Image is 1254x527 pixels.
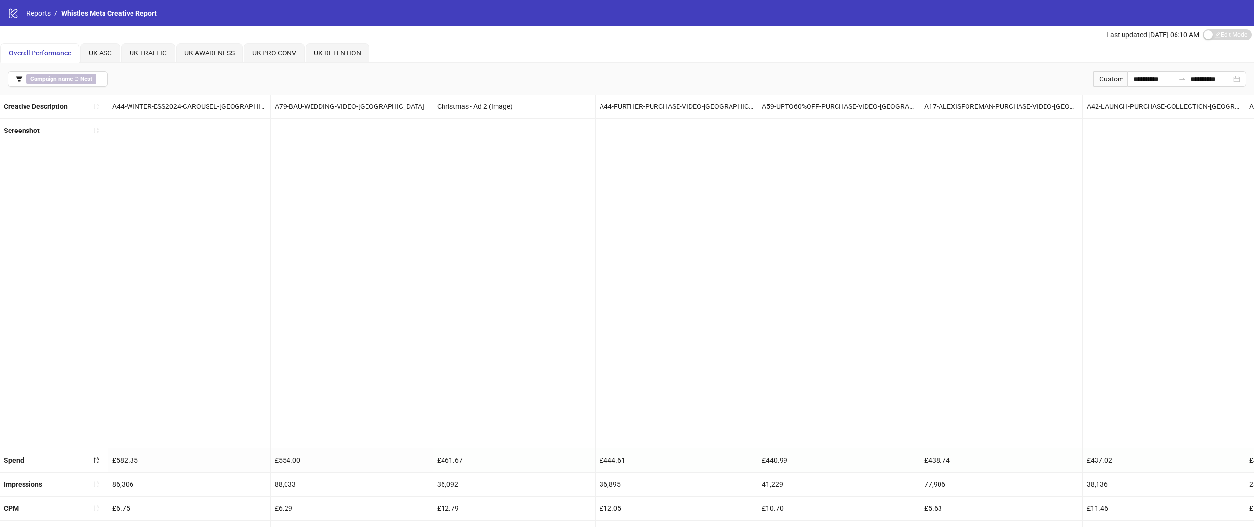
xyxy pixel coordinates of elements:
[4,456,24,464] b: Spend
[758,497,920,520] div: £10.70
[1178,75,1186,83] span: swap-right
[252,49,296,57] span: UK PRO CONV
[433,95,595,118] div: Christmas - Ad 2 (Image)
[8,71,108,87] button: Campaign name ∋ Nest
[93,127,100,134] span: sort-ascending
[108,95,270,118] div: A44-WINTER-ESS2024-CAROUSEL-[GEOGRAPHIC_DATA]
[271,95,433,118] div: A79-BAU-WEDDING-VIDEO-[GEOGRAPHIC_DATA]
[596,473,758,496] div: 36,895
[184,49,235,57] span: UK AWARENESS
[4,103,68,110] b: Creative Description
[920,473,1082,496] div: 77,906
[758,448,920,472] div: £440.99
[433,497,595,520] div: £12.79
[4,504,19,512] b: CPM
[89,49,112,57] span: UK ASC
[93,103,100,110] span: sort-ascending
[25,8,52,19] a: Reports
[1083,473,1245,496] div: 38,136
[271,473,433,496] div: 88,033
[80,76,92,82] b: Nest
[920,95,1082,118] div: A17-ALEXISFOREMAN-PURCHASE-VIDEO-[GEOGRAPHIC_DATA]
[758,95,920,118] div: A59-UPTO60%OFF-PURCHASE-VIDEO-[GEOGRAPHIC_DATA]
[1106,31,1199,39] span: Last updated [DATE] 06:10 AM
[1093,71,1127,87] div: Custom
[1083,95,1245,118] div: A42-LAUNCH-PURCHASE-COLLECTION-[GEOGRAPHIC_DATA]
[271,448,433,472] div: £554.00
[433,473,595,496] div: 36,092
[4,127,40,134] b: Screenshot
[433,448,595,472] div: £461.67
[596,497,758,520] div: £12.05
[93,457,100,464] span: sort-descending
[596,448,758,472] div: £444.61
[16,76,23,82] span: filter
[108,473,270,496] div: 86,306
[108,497,270,520] div: £6.75
[61,9,157,17] span: Whistles Meta Creative Report
[1178,75,1186,83] span: to
[4,480,42,488] b: Impressions
[1083,448,1245,472] div: £437.02
[26,74,96,84] span: ∋
[920,497,1082,520] div: £5.63
[130,49,167,57] span: UK TRAFFIC
[9,49,71,57] span: Overall Performance
[596,95,758,118] div: A44-FURTHER-PURCHASE-VIDEO-[GEOGRAPHIC_DATA]
[1083,497,1245,520] div: £11.46
[758,473,920,496] div: 41,229
[93,505,100,512] span: sort-ascending
[108,448,270,472] div: £582.35
[271,497,433,520] div: £6.29
[54,8,57,19] li: /
[93,481,100,488] span: sort-ascending
[920,448,1082,472] div: £438.74
[30,76,73,82] b: Campaign name
[314,49,361,57] span: UK RETENTION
